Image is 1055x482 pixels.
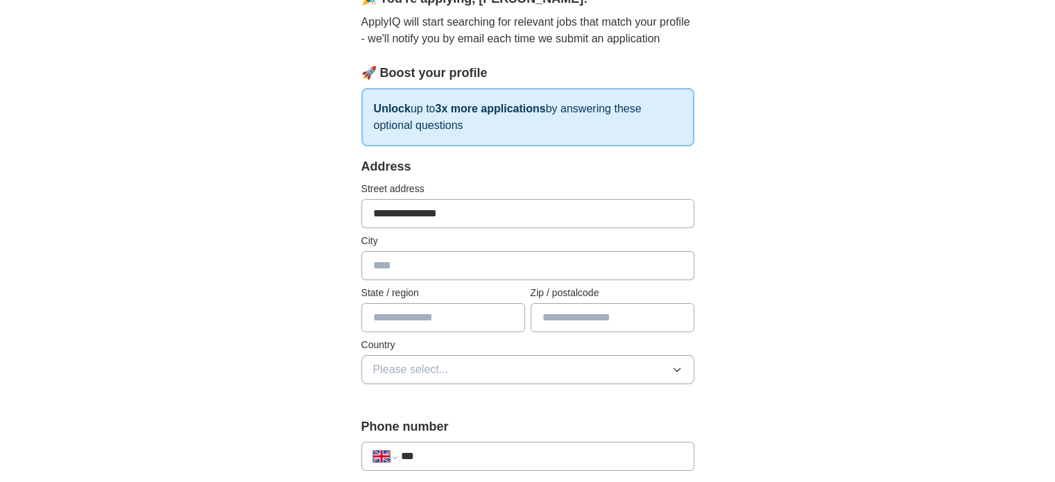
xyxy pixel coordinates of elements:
label: City [361,234,694,248]
label: Zip / postalcode [531,286,694,300]
label: Street address [361,182,694,196]
label: State / region [361,286,525,300]
div: 🚀 Boost your profile [361,64,694,83]
strong: 3x more applications [435,103,545,114]
p: up to by answering these optional questions [361,88,694,146]
button: Please select... [361,355,694,384]
div: Address [361,157,694,176]
strong: Unlock [374,103,411,114]
label: Phone number [361,418,694,436]
p: ApplyIQ will start searching for relevant jobs that match your profile - we'll notify you by emai... [361,14,694,47]
label: Country [361,338,694,352]
span: Please select... [373,361,449,378]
